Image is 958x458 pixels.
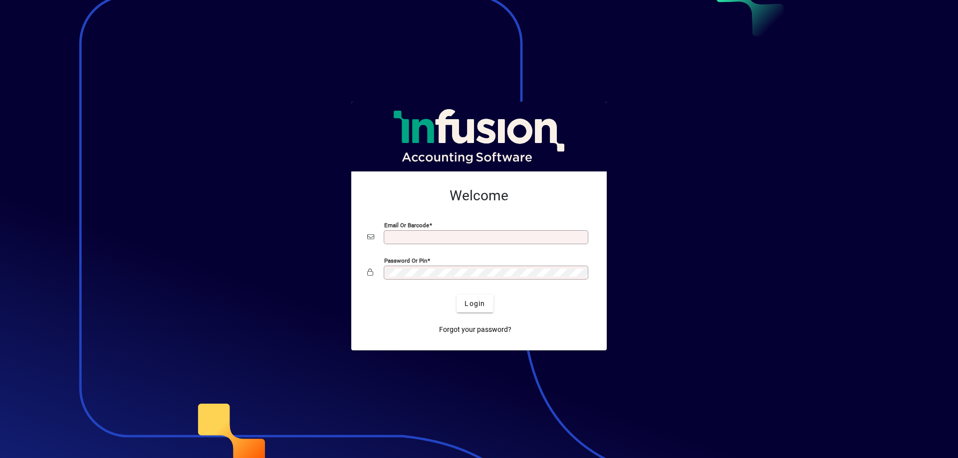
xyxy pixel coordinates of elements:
[384,257,427,264] mat-label: Password or Pin
[435,320,515,338] a: Forgot your password?
[457,295,493,312] button: Login
[465,299,485,309] span: Login
[384,222,429,229] mat-label: Email or Barcode
[367,187,591,204] h2: Welcome
[439,324,511,335] span: Forgot your password?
